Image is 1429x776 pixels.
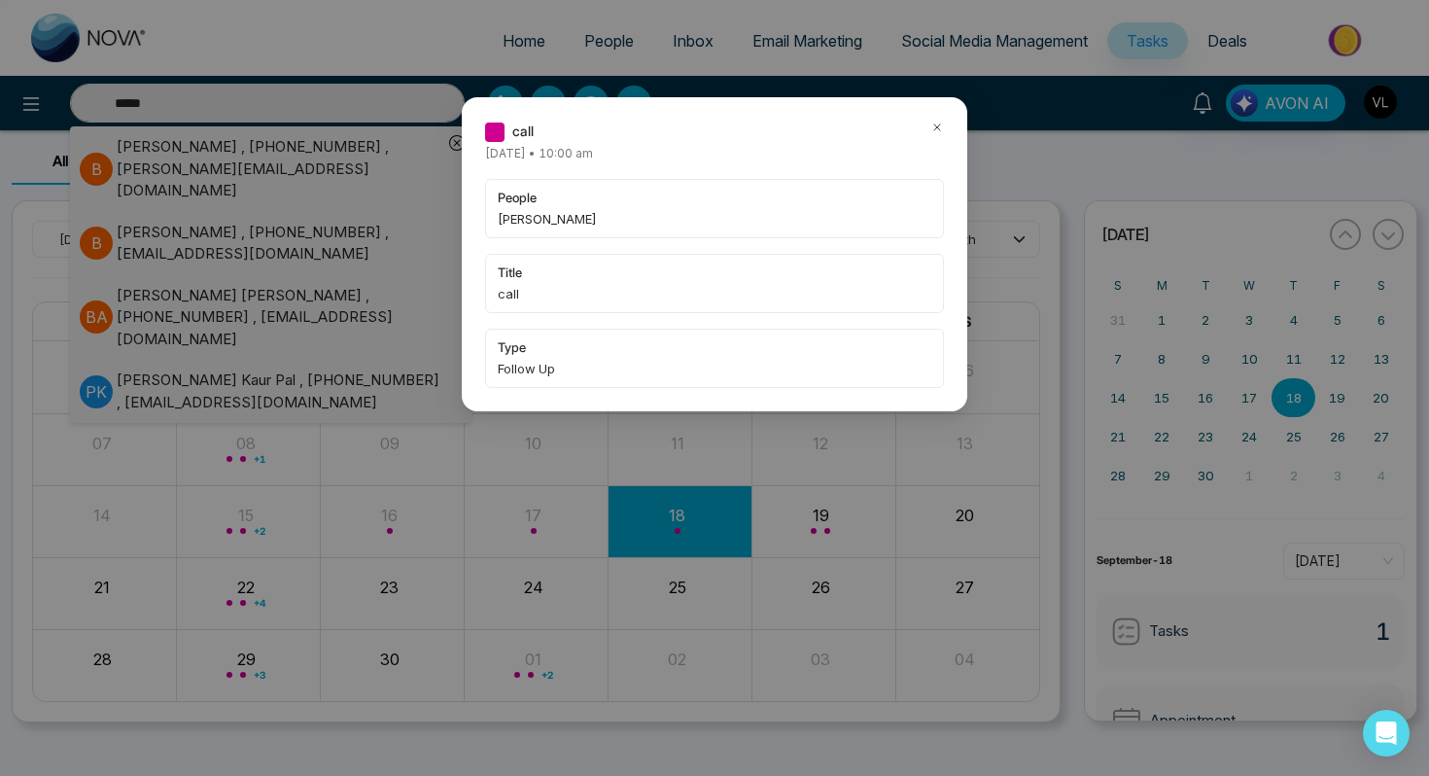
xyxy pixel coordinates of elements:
[498,209,931,229] span: [PERSON_NAME]
[498,263,931,282] span: title
[498,188,931,207] span: people
[512,121,534,142] span: call
[498,337,931,357] span: type
[1363,710,1410,757] div: Open Intercom Messenger
[498,284,931,303] span: call
[485,146,593,160] span: [DATE] • 10:00 am
[498,359,931,378] span: Follow Up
